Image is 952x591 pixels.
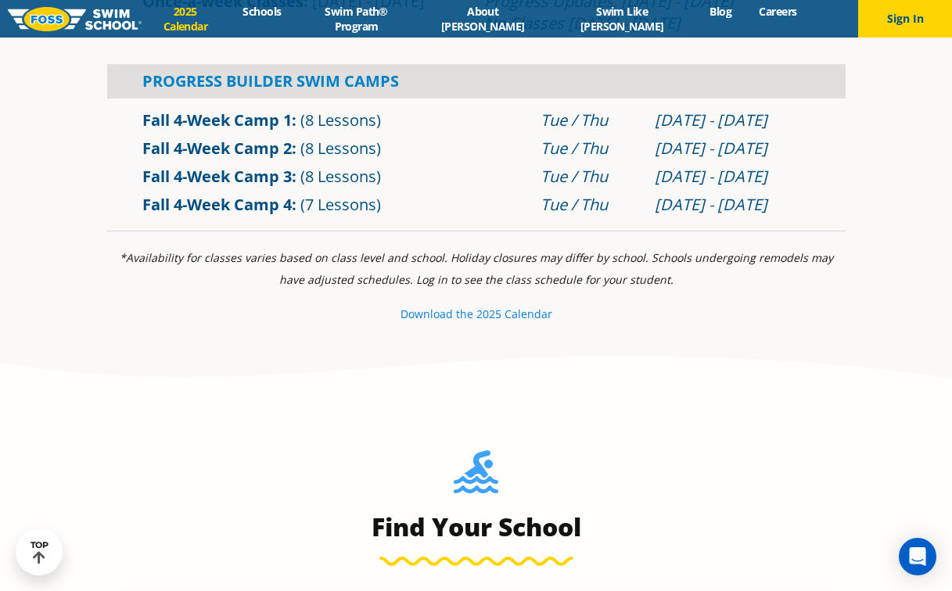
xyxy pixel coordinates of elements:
[548,4,695,34] a: Swim Like [PERSON_NAME]
[655,194,810,216] div: [DATE] - [DATE]
[31,540,48,564] div: TOP
[229,4,295,19] a: Schools
[300,166,381,187] span: (8 Lessons)
[300,109,381,131] span: (8 Lessons)
[142,109,292,131] a: Fall 4-Week Camp 1
[300,194,381,215] span: (7 Lessons)
[300,138,381,159] span: (8 Lessons)
[696,4,745,19] a: Blog
[745,4,810,19] a: Careers
[401,306,467,321] small: Download th
[899,538,936,575] div: Open Intercom Messenger
[418,4,548,34] a: About [PERSON_NAME]
[467,306,552,321] small: e 2025 Calendar
[107,64,846,98] div: Progress Builder Swim Camps
[142,138,292,159] a: Fall 4-Week Camp 2
[541,138,639,159] div: Tue / Thu
[107,511,846,543] h3: Find Your School
[655,109,810,131] div: [DATE] - [DATE]
[541,194,639,216] div: Tue / Thu
[401,306,552,321] a: Download the 2025 Calendar
[142,194,292,215] a: Fall 4-Week Camp 4
[541,109,639,131] div: Tue / Thu
[295,4,418,34] a: Swim Path® Program
[541,166,639,188] div: Tue / Thu
[142,166,292,187] a: Fall 4-Week Camp 3
[655,166,810,188] div: [DATE] - [DATE]
[120,250,833,287] i: *Availability for classes varies based on class level and school. Holiday closures may differ by ...
[142,4,229,34] a: 2025 Calendar
[454,450,498,503] img: Foss-Location-Swimming-Pool-Person.svg
[655,138,810,159] div: [DATE] - [DATE]
[8,7,142,31] img: FOSS Swim School Logo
